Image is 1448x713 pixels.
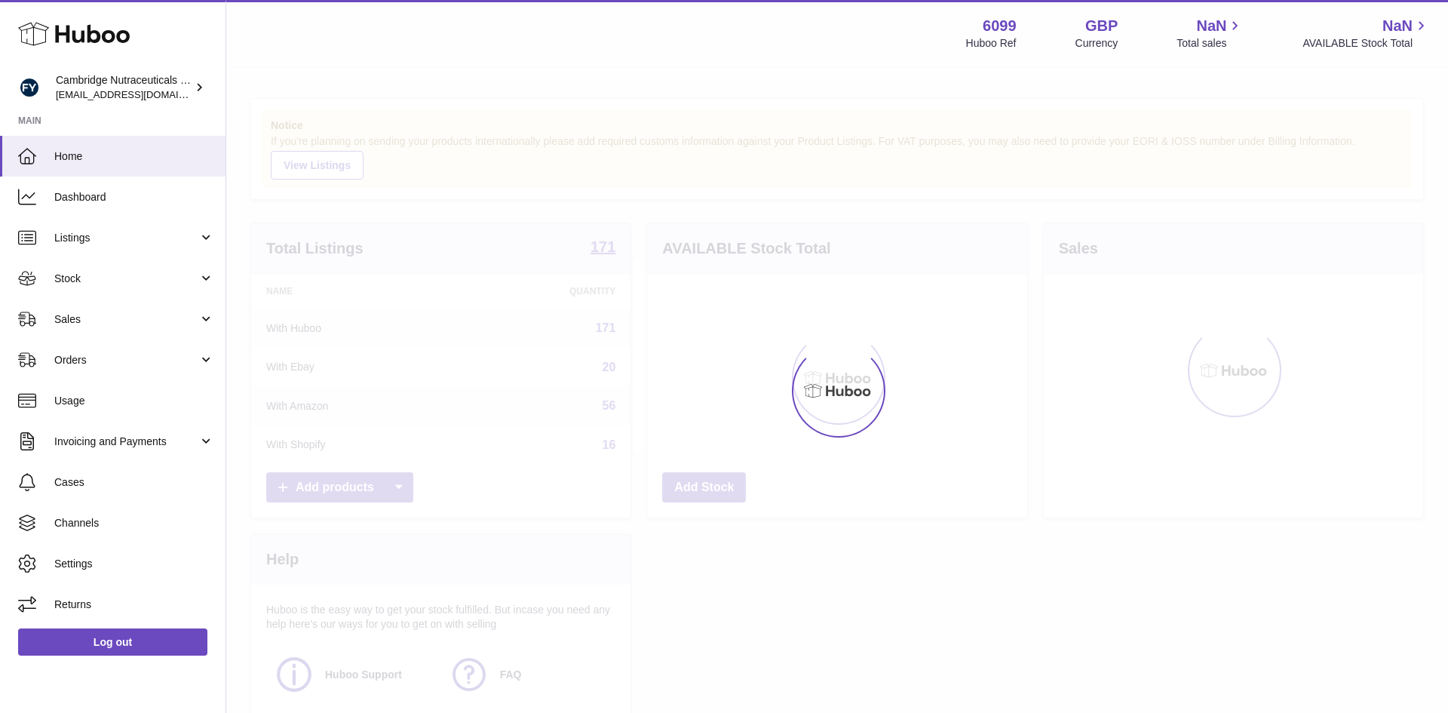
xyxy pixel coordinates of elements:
[54,312,198,327] span: Sales
[54,475,214,490] span: Cases
[54,190,214,204] span: Dashboard
[18,76,41,99] img: huboo@camnutra.com
[983,16,1017,36] strong: 6099
[1196,16,1226,36] span: NaN
[54,272,198,286] span: Stock
[56,88,222,100] span: [EMAIL_ADDRESS][DOMAIN_NAME]
[54,516,214,530] span: Channels
[54,435,198,449] span: Invoicing and Payments
[1382,16,1413,36] span: NaN
[966,36,1017,51] div: Huboo Ref
[54,231,198,245] span: Listings
[18,628,207,656] a: Log out
[1176,36,1244,51] span: Total sales
[56,73,192,102] div: Cambridge Nutraceuticals Ltd
[54,149,214,164] span: Home
[54,598,214,612] span: Returns
[54,557,214,571] span: Settings
[1085,16,1118,36] strong: GBP
[1302,36,1430,51] span: AVAILABLE Stock Total
[1075,36,1118,51] div: Currency
[1302,16,1430,51] a: NaN AVAILABLE Stock Total
[54,394,214,408] span: Usage
[54,353,198,367] span: Orders
[1176,16,1244,51] a: NaN Total sales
